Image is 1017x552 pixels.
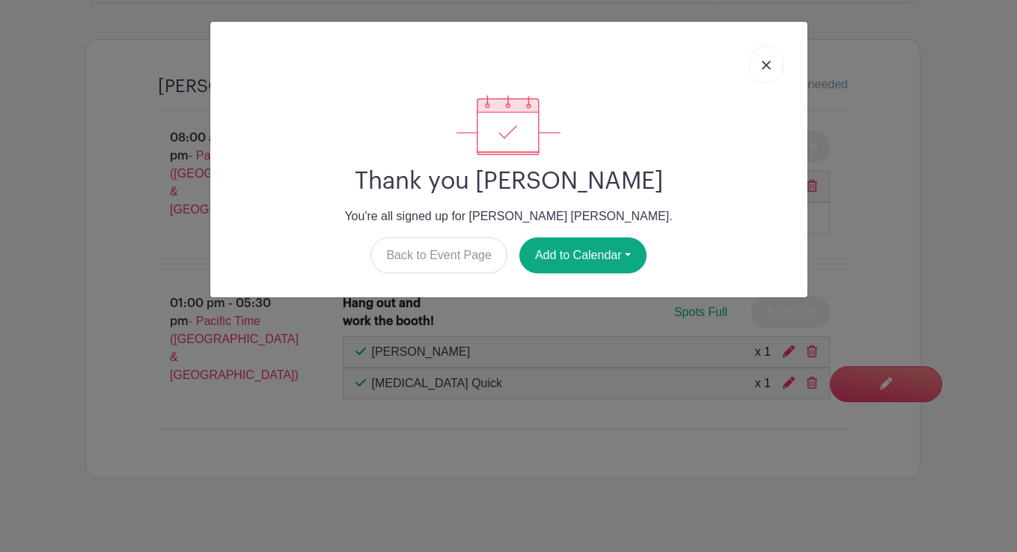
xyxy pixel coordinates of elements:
a: Back to Event Page [370,237,507,273]
p: You're all signed up for [PERSON_NAME] [PERSON_NAME]. [222,207,795,225]
h2: Thank you [PERSON_NAME] [222,167,795,195]
button: Add to Calendar [519,237,647,273]
img: close_button-5f87c8562297e5c2d7936805f587ecaba9071eb48480494691a3f1689db116b3.svg [762,61,771,70]
img: signup_complete-c468d5dda3e2740ee63a24cb0ba0d3ce5d8a4ecd24259e683200fb1569d990c8.svg [456,95,560,155]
